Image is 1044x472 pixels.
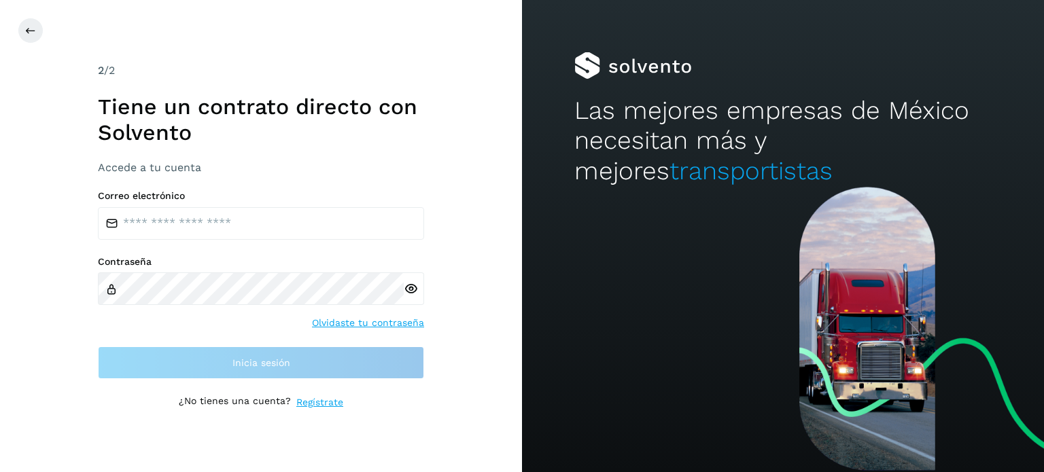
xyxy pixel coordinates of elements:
h3: Accede a tu cuenta [98,161,424,174]
span: Inicia sesión [232,358,290,367]
span: 2 [98,64,104,77]
h1: Tiene un contrato directo con Solvento [98,94,424,146]
span: transportistas [669,156,833,185]
div: /2 [98,62,424,79]
h2: Las mejores empresas de México necesitan más y mejores [574,96,992,186]
label: Contraseña [98,256,424,268]
a: Olvidaste tu contraseña [312,316,424,330]
a: Regístrate [296,395,343,410]
label: Correo electrónico [98,190,424,202]
p: ¿No tienes una cuenta? [179,395,291,410]
button: Inicia sesión [98,346,424,379]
